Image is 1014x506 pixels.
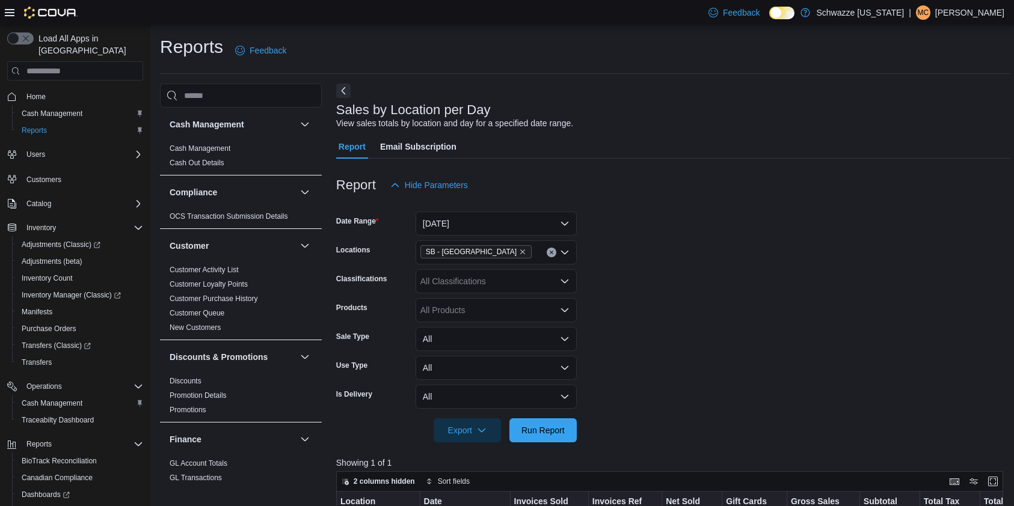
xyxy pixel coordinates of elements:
button: Compliance [298,185,312,200]
a: Customers [22,172,66,187]
button: Reports [22,437,57,451]
button: Sort fields [421,474,475,489]
span: Cash Management [22,109,82,118]
label: Classifications [336,274,387,284]
button: All [416,356,577,380]
button: BioTrack Reconciliation [12,453,148,469]
span: Reports [17,123,143,138]
button: Enter fullscreen [986,474,1000,489]
label: Sale Type [336,332,369,341]
button: Keyboard shortcuts [947,474,962,489]
button: Discounts & Promotions [298,350,312,364]
span: Operations [26,382,62,391]
p: [PERSON_NAME] [935,5,1004,20]
a: Cash Out Details [170,159,224,167]
button: Customer [298,239,312,253]
span: 2 columns hidden [354,477,415,486]
button: Cash Management [170,118,295,130]
a: Home [22,90,51,104]
button: Reports [2,436,148,453]
h3: Discounts & Promotions [170,351,268,363]
button: Canadian Compliance [12,469,148,486]
h3: Report [336,178,376,192]
button: Inventory [22,221,61,235]
p: Schwazze [US_STATE] [816,5,904,20]
span: Report [339,135,366,159]
button: Open list of options [560,248,570,257]
a: Inventory Manager (Classic) [17,288,126,302]
button: Inventory Count [12,270,148,287]
button: Transfers [12,354,148,371]
button: [DATE] [416,212,577,236]
span: Customers [22,171,143,186]
a: Reports [17,123,52,138]
div: Compliance [160,209,322,228]
button: All [416,385,577,409]
button: Next [336,84,351,98]
a: Transfers (Classic) [12,337,148,354]
button: Operations [22,379,67,394]
button: All [416,327,577,351]
span: Adjustments (Classic) [22,240,100,249]
span: Customers [26,175,61,184]
input: Dark Mode [769,7,794,19]
span: Inventory [22,221,143,235]
span: Manifests [17,305,143,319]
h3: Sales by Location per Day [336,103,491,117]
a: Inventory Manager (Classic) [12,287,148,303]
a: Canadian Compliance [17,471,97,485]
span: Transfers [22,358,52,367]
a: Customer Activity List [170,266,239,274]
span: Operations [22,379,143,394]
button: Cash Management [12,395,148,412]
a: Feedback [704,1,764,25]
a: Cash Management [170,144,230,153]
span: Users [22,147,143,162]
a: OCS Transaction Submission Details [170,212,288,221]
button: Clear input [547,248,556,257]
a: Manifests [17,305,57,319]
div: Finance [160,456,322,490]
span: Transfers [17,355,143,370]
a: Dashboards [12,486,148,503]
button: Finance [298,432,312,447]
button: Manifests [12,303,148,320]
button: Open list of options [560,276,570,286]
button: Run Report [509,418,577,442]
span: Dashboards [17,487,143,502]
span: BioTrack Reconciliation [17,454,143,468]
span: MC [918,5,929,20]
a: Promotion Details [170,391,227,400]
button: Users [2,146,148,163]
button: Traceabilty Dashboard [12,412,148,428]
button: Cash Management [12,105,148,122]
div: Cash Management [160,141,322,175]
span: Adjustments (beta) [17,254,143,269]
label: Use Type [336,361,367,370]
button: Adjustments (beta) [12,253,148,270]
span: Home [22,89,143,104]
img: Cova [24,7,78,19]
a: Traceabilty Dashboard [17,413,99,427]
span: Home [26,92,46,102]
label: Locations [336,245,370,255]
h3: Finance [170,433,201,445]
span: Traceabilty Dashboard [22,415,94,425]
button: Export [434,418,501,442]
label: Date Range [336,216,379,226]
a: BioTrack Reconciliation [17,454,102,468]
span: Inventory Count [22,273,73,283]
span: Users [26,150,45,159]
span: New Customers [170,323,221,332]
a: New Customers [170,323,221,332]
span: GL Transactions [170,473,222,483]
span: Reports [22,437,143,451]
a: Dashboards [17,487,75,502]
button: Cash Management [298,117,312,132]
span: Canadian Compliance [22,473,93,483]
div: View sales totals by location and day for a specified date range. [336,117,573,130]
span: Load All Apps in [GEOGRAPHIC_DATA] [34,32,143,56]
